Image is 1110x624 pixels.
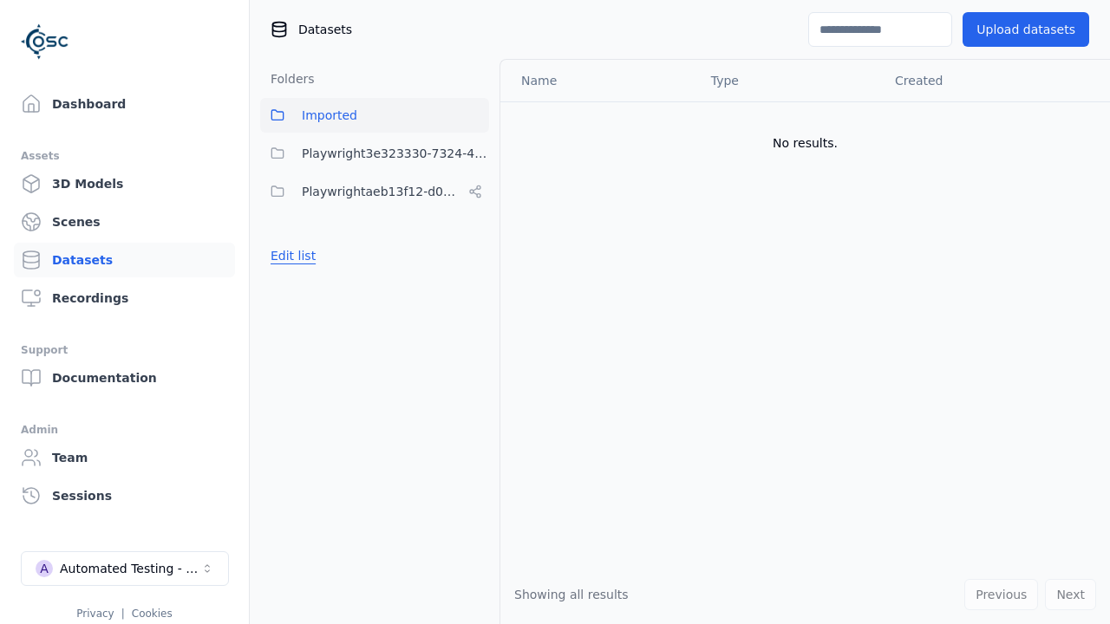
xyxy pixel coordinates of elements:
h3: Folders [260,70,315,88]
div: Assets [21,146,228,166]
span: Playwright3e323330-7324-414d-bd4a-3bc1576b021f [302,143,489,164]
button: Upload datasets [963,12,1089,47]
a: Datasets [14,243,235,277]
a: Cookies [132,608,173,620]
span: Datasets [298,21,352,38]
a: Scenes [14,205,235,239]
div: Support [21,340,228,361]
a: Privacy [76,608,114,620]
td: No results. [500,101,1110,185]
a: Documentation [14,361,235,395]
a: Sessions [14,478,235,513]
th: Created [881,60,1082,101]
button: Imported [260,98,489,133]
a: Recordings [14,281,235,315]
a: 3D Models [14,166,235,201]
button: Select a workspace [21,551,229,586]
span: Playwrightaeb13f12-d09e-465a-94b3-7bc201768789 [302,181,461,202]
a: Team [14,440,235,475]
button: Edit list [260,240,326,271]
img: Logo [21,17,69,66]
span: Showing all results [514,588,629,601]
div: Automated Testing - Playwright [60,560,200,577]
span: Imported [302,105,357,126]
button: Playwright3e323330-7324-414d-bd4a-3bc1576b021f [260,136,489,171]
th: Name [500,60,697,101]
div: A [36,560,53,577]
th: Type [697,60,881,101]
span: | [121,608,125,620]
button: Playwrightaeb13f12-d09e-465a-94b3-7bc201768789 [260,174,489,209]
a: Dashboard [14,87,235,121]
div: Admin [21,419,228,440]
